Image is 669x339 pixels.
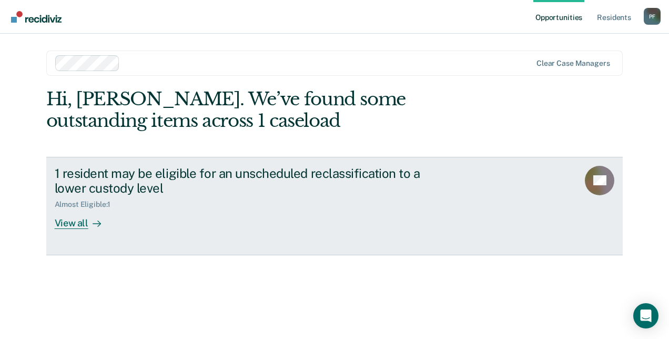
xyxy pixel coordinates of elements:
a: 1 resident may be eligible for an unscheduled reclassification to a lower custody levelAlmost Eli... [46,157,623,255]
div: 1 resident may be eligible for an unscheduled reclassification to a lower custody level [55,166,424,196]
div: Open Intercom Messenger [633,303,658,328]
div: Clear case managers [536,59,610,68]
div: View all [55,209,114,230]
div: Almost Eligible : 1 [55,200,119,209]
div: P F [644,8,661,25]
button: Profile dropdown button [644,8,661,25]
img: Recidiviz [11,11,62,23]
div: Hi, [PERSON_NAME]. We’ve found some outstanding items across 1 caseload [46,88,508,132]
